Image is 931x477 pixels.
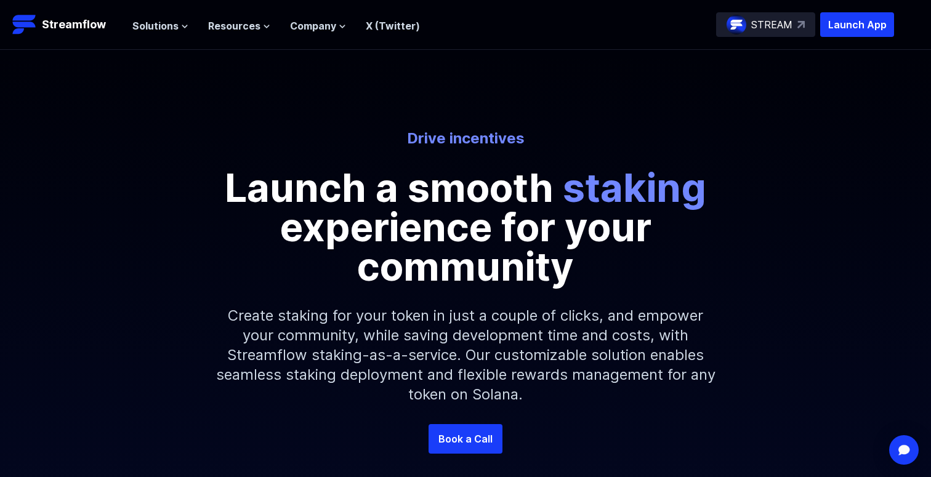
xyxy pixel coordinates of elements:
[366,20,420,32] a: X (Twitter)
[716,12,815,37] a: STREAM
[208,18,260,33] span: Resources
[12,12,120,37] a: Streamflow
[820,12,894,37] button: Launch App
[290,18,336,33] span: Company
[290,18,346,33] button: Company
[42,16,106,33] p: Streamflow
[132,18,188,33] button: Solutions
[889,435,919,465] div: Open Intercom Messenger
[132,18,179,33] span: Solutions
[12,12,37,37] img: Streamflow Logo
[201,286,730,424] p: Create staking for your token in just a couple of clicks, and empower your community, while savin...
[429,424,502,454] a: Book a Call
[751,17,792,32] p: STREAM
[727,15,746,34] img: streamflow-logo-circle.png
[208,18,270,33] button: Resources
[188,168,743,286] p: Launch a smooth experience for your community
[797,21,805,28] img: top-right-arrow.svg
[124,129,807,148] p: Drive incentives
[563,164,706,211] span: staking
